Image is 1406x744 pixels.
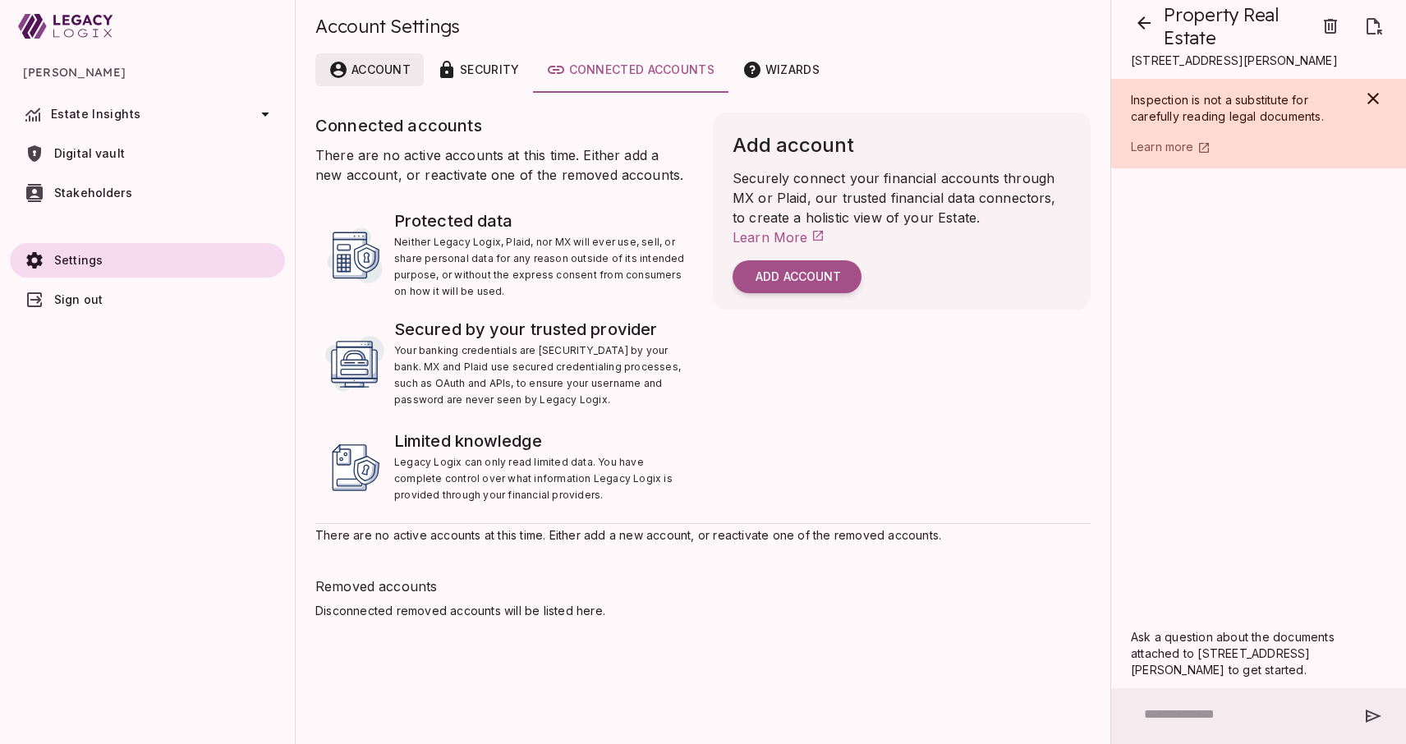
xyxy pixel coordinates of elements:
span: Removed accounts [315,578,437,595]
a: Settings [10,243,285,278]
h6: Connected accounts [315,113,693,145]
div: Security [437,60,519,80]
span: Learn more [1131,140,1194,154]
span: Inspection is not a substitute for carefully reading legal documents. [1131,93,1324,123]
span: Sign out [54,292,103,306]
span: Disconnected removed accounts will be listed here. [315,604,605,618]
span: Limited knowledge [394,431,693,451]
div: customized tabs example [315,53,1091,86]
div: Wizards [742,60,820,80]
span: Ask a question about the documents attached to [STREET_ADDRESS] [PERSON_NAME] to get started. [1111,629,1406,688]
span: Neither Legacy Logix, Plaid, nor MX will ever use, sell, or share personal data for any reason ou... [394,231,693,300]
a: Digital vault [10,136,285,171]
span: Legacy Logix can only read limited data. You have complete control over what information Legacy L... [394,451,693,503]
span: Digital vault [54,146,125,160]
span: There are no active accounts at this time. Either add a new account, or reactivate one of the rem... [315,528,941,542]
a: Learn More [733,227,825,247]
span: Property Real Estate [1164,3,1311,49]
span: Learn More [733,227,808,247]
span: Add account [733,133,854,157]
span: [PERSON_NAME] [23,53,272,92]
span: There are no active accounts at this time. Either add a new account, or reactivate one of the rem... [315,147,683,183]
span: Protected data [394,211,693,231]
span: Settings [54,253,103,267]
a: Learn more [1131,138,1347,155]
span: Secured by your trusted provider [394,319,693,339]
span: Add account [756,269,842,284]
span: Stakeholders [54,186,132,200]
button: Add account [733,260,862,293]
div: Estate Insights [10,97,285,131]
span: Account Settings [315,15,460,38]
span: Estate Insights [51,107,140,121]
span: Your banking credentials are [SECURITY_DATA] by your bank. MX and Plaid use secured credentialing... [394,339,693,408]
div: Account [329,60,411,80]
a: Sign out [10,282,285,317]
span: Securely connect your financial accounts through MX or Plaid, our trusted financial data connecto... [733,170,1060,226]
a: Stakeholders [10,176,285,210]
span: [STREET_ADDRESS][PERSON_NAME] [1111,53,1406,79]
div: Connected accounts [546,60,714,80]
